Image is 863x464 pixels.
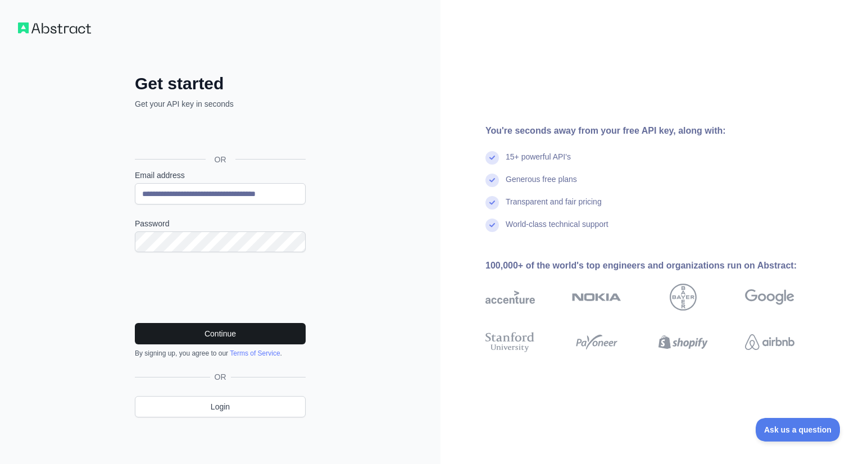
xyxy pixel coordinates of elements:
[18,22,91,34] img: Workflow
[572,330,621,354] img: payoneer
[756,418,841,442] iframe: Toggle Customer Support
[506,219,608,241] div: World-class technical support
[506,196,602,219] div: Transparent and fair pricing
[485,196,499,210] img: check mark
[506,174,577,196] div: Generous free plans
[135,74,306,94] h2: Get started
[485,124,830,138] div: You're seconds away from your free API key, along with:
[485,174,499,187] img: check mark
[485,330,535,354] img: stanford university
[230,349,280,357] a: Terms of Service
[135,396,306,417] a: Login
[135,349,306,358] div: By signing up, you agree to our .
[506,151,571,174] div: 15+ powerful API's
[135,323,306,344] button: Continue
[485,284,535,311] img: accenture
[485,151,499,165] img: check mark
[745,330,794,354] img: airbnb
[658,330,708,354] img: shopify
[485,259,830,272] div: 100,000+ of the world's top engineers and organizations run on Abstract:
[745,284,794,311] img: google
[206,154,235,165] span: OR
[135,218,306,229] label: Password
[135,98,306,110] p: Get your API key in seconds
[572,284,621,311] img: nokia
[485,219,499,232] img: check mark
[670,284,697,311] img: bayer
[135,266,306,310] iframe: reCAPTCHA
[129,122,309,147] iframe: Sign in with Google Button
[135,170,306,181] label: Email address
[210,371,231,383] span: OR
